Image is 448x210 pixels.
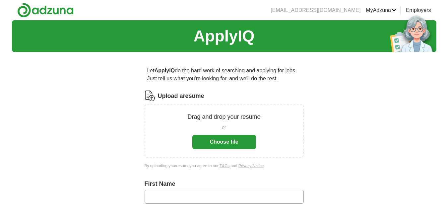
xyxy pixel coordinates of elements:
strong: ApplyIQ [155,68,175,73]
p: Let do the hard work of searching and applying for jobs. Just tell us what you're looking for, an... [145,64,304,85]
button: Choose file [192,135,256,149]
span: or [222,124,226,131]
div: By uploading your resume you agree to our and . [145,163,304,169]
h1: ApplyIQ [193,24,254,48]
img: CV Icon [145,91,155,101]
li: [EMAIL_ADDRESS][DOMAIN_NAME] [271,6,360,14]
label: Upload a resume [158,92,204,101]
a: Employers [406,6,431,14]
a: Privacy Notice [238,164,264,168]
a: MyAdzuna [366,6,396,14]
p: Drag and drop your resume [187,112,260,121]
img: Adzuna logo [17,3,74,18]
a: T&Cs [220,164,229,168]
label: First Name [145,179,304,188]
